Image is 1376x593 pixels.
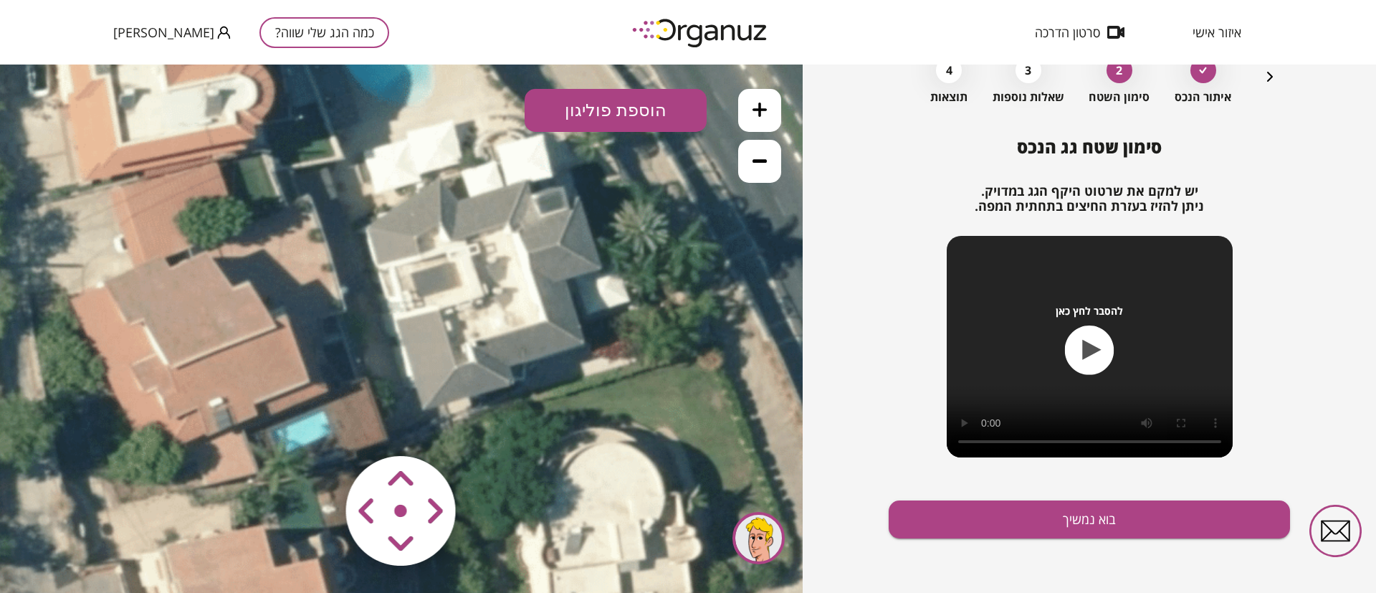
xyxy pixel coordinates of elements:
[930,90,967,104] span: תוצאות
[316,361,487,533] img: vector-smart-object-copy.png
[1016,57,1041,83] div: 3
[936,57,962,83] div: 4
[1171,25,1263,39] button: איזור אישי
[1035,25,1100,39] span: סרטון הדרכה
[113,25,214,39] span: [PERSON_NAME]
[622,13,780,52] img: logo
[525,24,707,67] button: הוספת פוליגון
[993,90,1064,104] span: שאלות נוספות
[889,184,1290,214] h2: יש למקם את שרטוט היקף הגג במדויק. ניתן להזיז בעזרת החיצים בתחתית המפה.
[889,501,1290,539] button: בוא נמשיך
[1013,25,1146,39] button: סרטון הדרכה
[1089,90,1150,104] span: סימון השטח
[1056,305,1123,317] span: להסבר לחץ כאן
[259,17,389,48] button: כמה הגג שלי שווה?
[1017,135,1162,158] span: סימון שטח גג הנכס
[113,24,231,42] button: [PERSON_NAME]
[1193,25,1241,39] span: איזור אישי
[1175,90,1231,104] span: איתור הנכס
[1107,57,1132,83] div: 2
